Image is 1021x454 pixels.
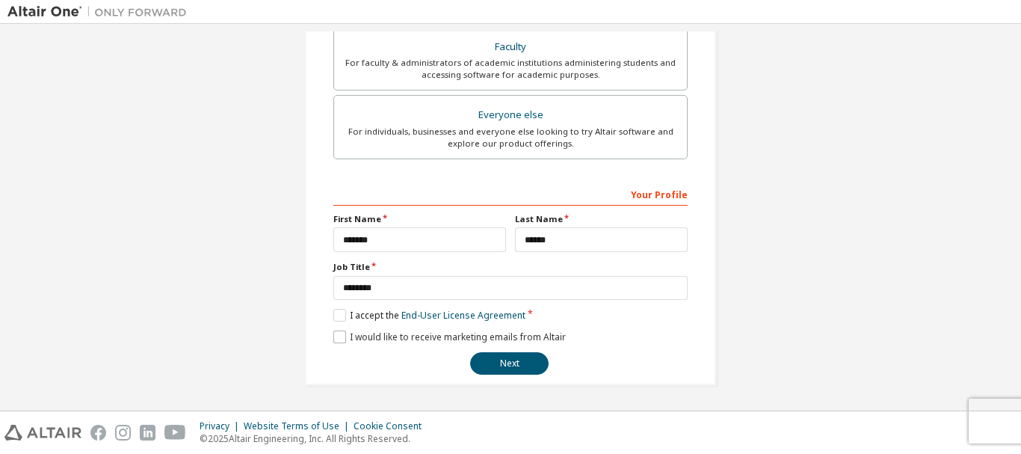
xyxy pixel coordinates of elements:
[515,213,688,225] label: Last Name
[333,309,525,322] label: I accept the
[140,425,155,441] img: linkedin.svg
[343,37,678,58] div: Faculty
[244,420,354,432] div: Website Terms of Use
[200,420,244,432] div: Privacy
[333,182,688,206] div: Your Profile
[333,331,566,343] label: I would like to receive marketing emails from Altair
[401,309,525,322] a: End-User License Agreement
[354,420,431,432] div: Cookie Consent
[333,261,688,273] label: Job Title
[343,126,678,150] div: For individuals, businesses and everyone else looking to try Altair software and explore our prod...
[343,57,678,81] div: For faculty & administrators of academic institutions administering students and accessing softwa...
[4,425,81,441] img: altair_logo.svg
[343,105,678,126] div: Everyone else
[333,213,506,225] label: First Name
[7,4,194,19] img: Altair One
[164,425,186,441] img: youtube.svg
[470,352,549,375] button: Next
[115,425,131,441] img: instagram.svg
[200,432,431,445] p: © 2025 Altair Engineering, Inc. All Rights Reserved.
[90,425,106,441] img: facebook.svg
